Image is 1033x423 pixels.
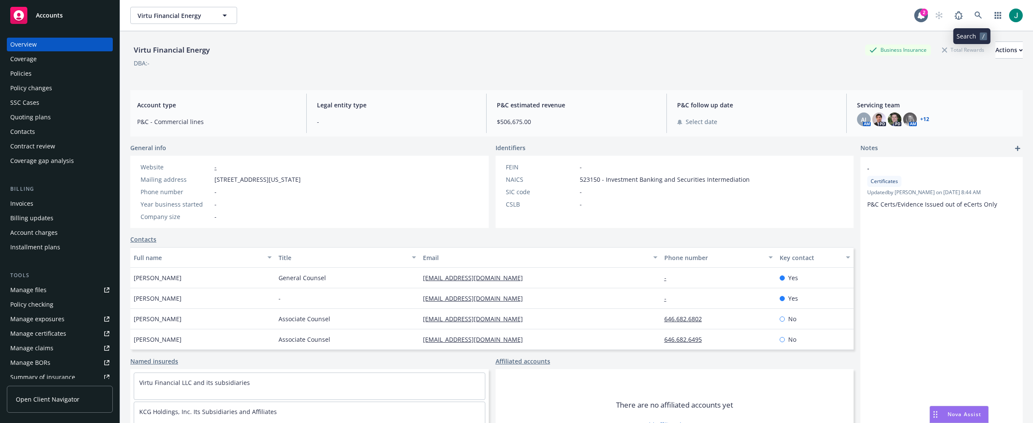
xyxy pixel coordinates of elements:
a: - [214,163,217,171]
div: Phone number [664,253,764,262]
span: - [580,163,582,172]
div: Manage exposures [10,312,65,326]
button: Actions [995,41,1023,59]
a: Search [970,7,987,24]
button: Email [420,247,660,268]
img: photo [888,112,901,126]
a: Overview [7,38,113,51]
a: add [1012,143,1023,154]
a: 646.682.6495 [664,335,709,343]
a: Billing updates [7,211,113,225]
button: Full name [130,247,275,268]
span: Account type [137,101,296,109]
span: Select date [686,117,717,126]
a: [EMAIL_ADDRESS][DOMAIN_NAME] [423,274,530,282]
div: Policies [10,67,32,80]
span: - [317,117,476,126]
div: Company size [141,212,211,221]
a: +12 [920,117,929,122]
a: Policies [7,67,113,80]
a: Contacts [130,235,156,244]
a: Policy checking [7,298,113,311]
a: KCG Holdings, Inc. Its Subsidiaries and Affiliates [139,408,277,416]
div: Policy checking [10,298,53,311]
div: DBA: - [134,59,150,68]
span: 523150 - Investment Banking and Securities Intermediation [580,175,750,184]
a: - [664,274,673,282]
a: [EMAIL_ADDRESS][DOMAIN_NAME] [423,294,530,302]
div: Billing [7,185,113,193]
img: photo [872,112,886,126]
a: 646.682.6802 [664,315,709,323]
span: Updated by [PERSON_NAME] on [DATE] 8:44 AM [867,189,1016,196]
span: P&C follow up date [677,101,836,109]
div: Title [279,253,407,262]
img: photo [903,112,917,126]
a: Report a Bug [950,7,967,24]
span: No [788,335,796,344]
span: Legal entity type [317,101,476,109]
a: Account charges [7,226,113,240]
span: - [580,200,582,209]
div: Quoting plans [10,110,51,124]
span: - [279,294,281,303]
div: Website [141,163,211,172]
a: Policy changes [7,81,113,95]
div: Summary of insurance [10,370,75,384]
div: NAICS [506,175,576,184]
div: Manage files [10,283,47,297]
div: Full name [134,253,262,262]
span: [PERSON_NAME] [134,335,182,344]
a: - [664,294,673,302]
div: Total Rewards [938,44,989,55]
button: Phone number [661,247,777,268]
div: Policy changes [10,81,52,95]
div: SIC code [506,187,576,196]
span: P&C Certs/Evidence Issued out of eCerts Only [867,200,997,208]
div: Manage BORs [10,356,50,370]
span: Associate Counsel [279,314,330,323]
div: Year business started [141,200,211,209]
div: Invoices [10,197,33,210]
a: Switch app [989,7,1007,24]
div: Virtu Financial Energy [130,44,213,56]
div: Contacts [10,125,35,139]
a: Manage files [7,283,113,297]
div: Mailing address [141,175,211,184]
a: Affiliated accounts [496,357,550,366]
span: There are no affiliated accounts yet [616,400,733,410]
a: Start snowing [930,7,948,24]
span: Servicing team [857,101,1016,109]
span: Open Client Navigator [16,395,79,404]
div: Phone number [141,187,211,196]
span: General info [130,143,166,152]
div: SSC Cases [10,96,39,109]
span: Certificates [871,177,898,185]
div: Installment plans [10,240,60,254]
a: Virtu Financial LLC and its subsidiaries [139,379,250,387]
div: Overview [10,38,37,51]
img: photo [1009,9,1023,22]
span: No [788,314,796,323]
a: Coverage [7,52,113,66]
div: Coverage [10,52,37,66]
span: - [214,200,217,209]
a: Manage exposures [7,312,113,326]
span: AJ [861,115,866,124]
span: $506,675.00 [497,117,656,126]
div: FEIN [506,163,576,172]
span: General Counsel [279,273,326,282]
span: [STREET_ADDRESS][US_STATE] [214,175,301,184]
div: Manage claims [10,341,53,355]
div: 2 [920,9,928,16]
span: [PERSON_NAME] [134,314,182,323]
div: Manage certificates [10,327,66,340]
span: [PERSON_NAME] [134,273,182,282]
span: Notes [860,143,878,154]
span: P&C - Commercial lines [137,117,296,126]
a: Summary of insurance [7,370,113,384]
div: Account charges [10,226,58,240]
a: Manage claims [7,341,113,355]
a: SSC Cases [7,96,113,109]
